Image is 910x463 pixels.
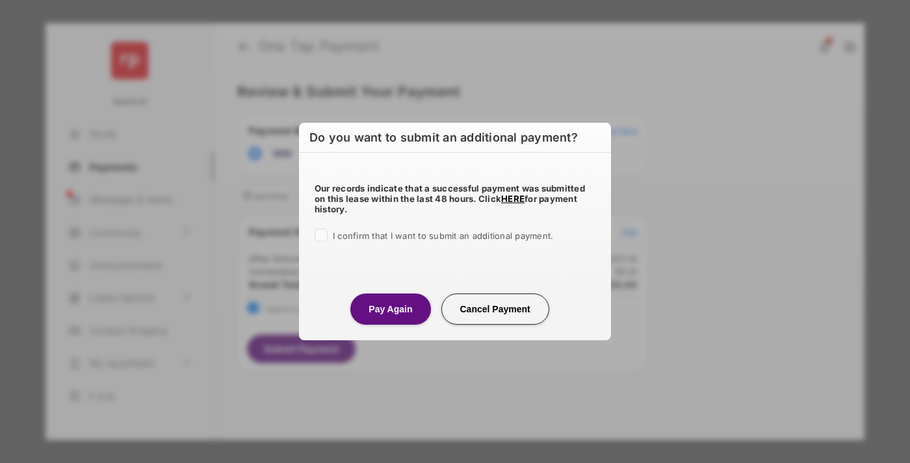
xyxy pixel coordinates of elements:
h6: Do you want to submit an additional payment? [299,123,611,153]
button: Pay Again [350,294,430,325]
h5: Our records indicate that a successful payment was submitted on this lease within the last 48 hou... [315,183,595,214]
a: HERE [501,194,525,204]
button: Cancel Payment [441,294,549,325]
span: I confirm that I want to submit an additional payment. [333,231,553,241]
